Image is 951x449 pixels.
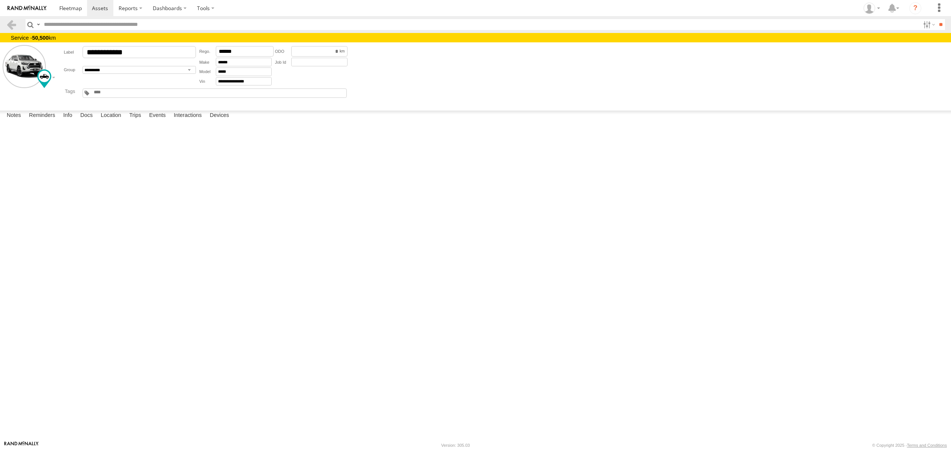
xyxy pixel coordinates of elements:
label: Info [59,111,76,121]
i: ? [909,2,921,14]
label: Location [97,111,125,121]
a: Visit our Website [4,442,39,449]
label: Docs [77,111,96,121]
div: Change Map Icon [37,69,51,88]
strong: 50,500 [32,35,49,41]
label: Reminders [25,111,59,121]
label: Interactions [170,111,206,121]
a: Back to previous Page [6,19,17,30]
a: Terms and Conditions [907,443,947,448]
label: Trips [125,111,145,121]
div: © Copyright 2025 - [872,443,947,448]
label: Search Filter Options [920,19,936,30]
img: rand-logo.svg [8,6,47,11]
label: Events [145,111,169,121]
label: Devices [206,111,233,121]
div: Cris Clark [861,3,883,14]
label: Search Query [35,19,41,30]
div: Version: 305.03 [441,443,470,448]
label: Notes [3,111,25,121]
